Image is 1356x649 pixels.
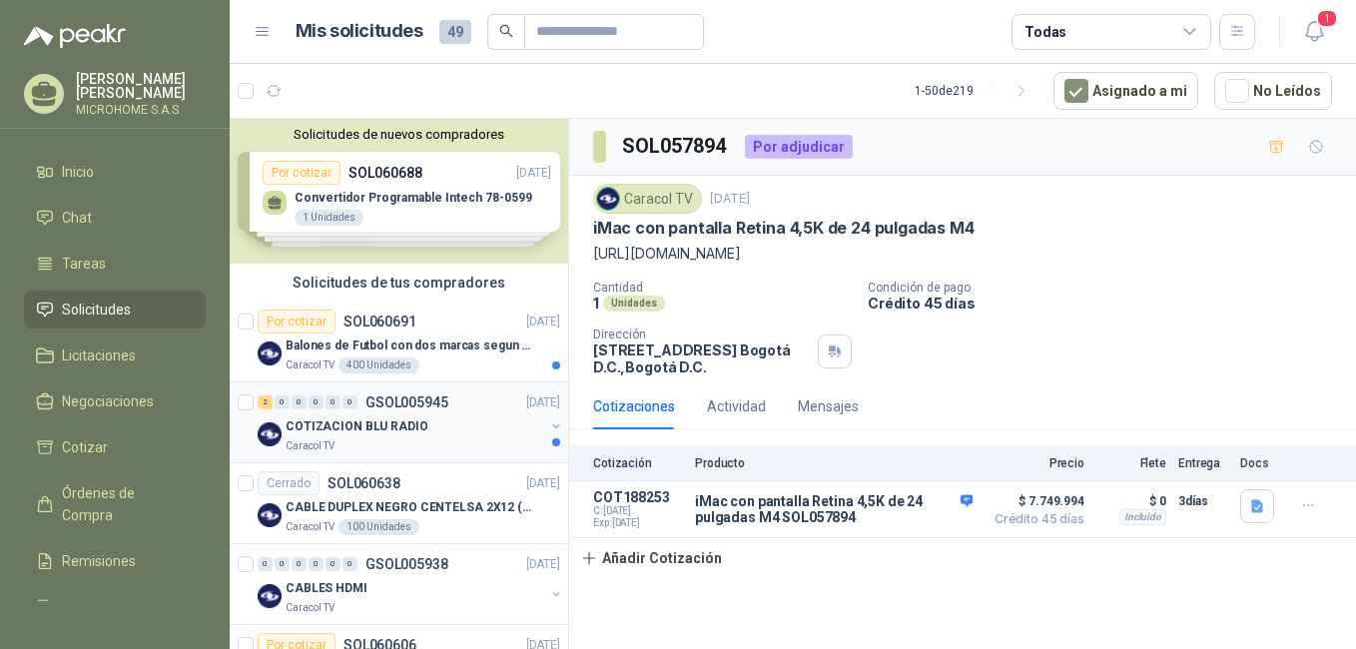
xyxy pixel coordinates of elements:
button: No Leídos [1214,72,1332,110]
p: iMac con pantalla Retina 4,5K de 24 pulgadas M4 SOL057894 [695,493,973,525]
a: Licitaciones [24,336,206,374]
div: 0 [292,557,307,571]
p: [DATE] [526,555,560,574]
div: Por adjudicar [745,135,853,159]
p: 3 días [1178,489,1228,513]
p: [URL][DOMAIN_NAME] [593,243,1332,265]
p: Cotización [593,456,683,470]
a: Cotizar [24,428,206,466]
p: [DATE] [526,393,560,412]
div: 0 [326,395,340,409]
span: Crédito 45 días [985,513,1084,525]
p: GSOL005938 [365,557,448,571]
div: 0 [292,395,307,409]
img: Logo peakr [24,24,126,48]
span: search [499,24,513,38]
p: COT188253 [593,489,683,505]
div: 0 [258,557,273,571]
button: Solicitudes de nuevos compradores [238,127,560,142]
button: Añadir Cotización [569,538,733,578]
h3: SOL057894 [622,131,729,162]
p: [DATE] [526,313,560,331]
p: [STREET_ADDRESS] Bogotá D.C. , Bogotá D.C. [593,341,810,375]
span: 49 [439,20,471,44]
p: Crédito 45 días [868,295,1348,312]
img: Company Logo [258,341,282,365]
span: Remisiones [62,550,136,572]
p: CABLE DUPLEX NEGRO CENTELSA 2X12 (COLOR NEGRO) [286,498,534,517]
img: Company Logo [258,584,282,608]
p: Entrega [1178,456,1228,470]
div: 1 - 50 de 219 [915,75,1037,107]
p: Caracol TV [286,357,335,373]
span: Inicio [62,161,94,183]
div: Actividad [707,395,766,417]
p: iMac con pantalla Retina 4,5K de 24 pulgadas M4 [593,218,975,239]
a: Remisiones [24,542,206,580]
p: [DATE] [526,474,560,493]
p: Producto [695,456,973,470]
div: Por cotizar [258,310,336,333]
p: Balones de Futbol con dos marcas segun adjunto. Adjuntar cotizacion en su formato [286,336,534,355]
span: Configuración [62,596,150,618]
a: CerradoSOL060638[DATE] Company LogoCABLE DUPLEX NEGRO CENTELSA 2X12 (COLOR NEGRO)Caracol TV100 Un... [230,463,568,544]
img: Company Logo [258,503,282,527]
p: Caracol TV [286,438,335,454]
div: Incluido [1119,509,1166,525]
a: Inicio [24,153,206,191]
button: 1 [1296,14,1332,50]
p: Flete [1096,456,1166,470]
p: MICROHOME S.A.S [76,104,206,116]
p: [PERSON_NAME] [PERSON_NAME] [76,72,206,100]
div: Cotizaciones [593,395,675,417]
span: 1 [1316,9,1338,28]
p: SOL060691 [343,315,416,328]
a: Configuración [24,588,206,626]
p: Dirección [593,327,810,341]
a: Solicitudes [24,291,206,328]
div: Cerrado [258,471,320,495]
div: Todas [1024,21,1066,43]
span: Tareas [62,253,106,275]
p: Cantidad [593,281,852,295]
img: Company Logo [258,422,282,446]
a: Por cotizarSOL060691[DATE] Company LogoBalones de Futbol con dos marcas segun adjunto. Adjuntar c... [230,302,568,382]
a: 0 0 0 0 0 0 GSOL005938[DATE] Company LogoCABLES HDMICaracol TV [258,552,564,616]
div: 0 [275,395,290,409]
p: $ 0 [1096,489,1166,513]
div: Caracol TV [593,184,702,214]
p: Condición de pago [868,281,1348,295]
span: Solicitudes [62,299,131,321]
div: Unidades [603,296,665,312]
h1: Mis solicitudes [296,17,423,46]
p: [DATE] [710,190,750,209]
button: Asignado a mi [1053,72,1198,110]
p: Caracol TV [286,600,335,616]
p: Docs [1240,456,1280,470]
span: Exp: [DATE] [593,517,683,529]
span: $ 7.749.994 [985,489,1084,513]
div: Mensajes [798,395,859,417]
p: Precio [985,456,1084,470]
div: 0 [275,557,290,571]
div: 0 [342,557,357,571]
a: Tareas [24,245,206,283]
div: 0 [326,557,340,571]
span: C: [DATE] [593,505,683,517]
span: Cotizar [62,436,108,458]
div: Solicitudes de tus compradores [230,264,568,302]
div: 100 Unidades [339,519,419,535]
span: Chat [62,207,92,229]
p: 1 [593,295,599,312]
p: SOL060638 [328,476,400,490]
a: Órdenes de Compra [24,474,206,534]
div: 0 [309,557,324,571]
p: Caracol TV [286,519,335,535]
div: 2 [258,395,273,409]
span: Negociaciones [62,390,154,412]
a: Chat [24,199,206,237]
div: 400 Unidades [339,357,419,373]
p: CABLES HDMI [286,579,367,598]
p: GSOL005945 [365,395,448,409]
span: Órdenes de Compra [62,482,187,526]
